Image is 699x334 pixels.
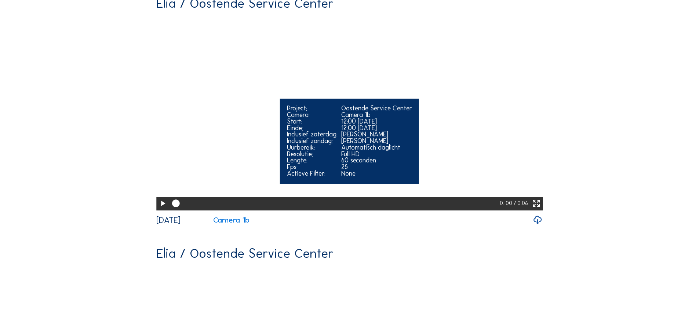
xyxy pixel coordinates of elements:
[156,247,334,260] div: Elia / Oostende Service Center
[500,197,514,210] div: 0: 00
[287,105,338,112] div: Project:
[341,125,412,132] div: 12:00 [DATE]
[183,216,250,224] a: Camera 1b
[341,144,412,151] div: Automatisch daglicht
[287,131,338,138] div: Inclusief zaterdag:
[287,112,338,118] div: Camera:
[341,112,412,118] div: Camera 1b
[287,144,338,151] div: Uurbereik:
[341,105,412,112] div: Oostende Service Center
[287,164,338,170] div: Fps:
[341,118,412,125] div: 12:00 [DATE]
[156,216,181,224] div: [DATE]
[341,151,412,158] div: Full HD
[514,197,528,210] div: / 0:06
[287,151,338,158] div: Resolutie:
[287,138,338,144] div: Inclusief zondag:
[341,170,412,177] div: None
[287,118,338,125] div: Start:
[287,125,338,132] div: Einde:
[341,131,412,138] div: [PERSON_NAME]
[287,170,338,177] div: Actieve Filter:
[341,164,412,170] div: 25
[341,157,412,164] div: 60 seconden
[287,157,338,164] div: Lengte:
[341,138,412,144] div: [PERSON_NAME]
[156,16,543,209] video: Your browser does not support the video tag.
